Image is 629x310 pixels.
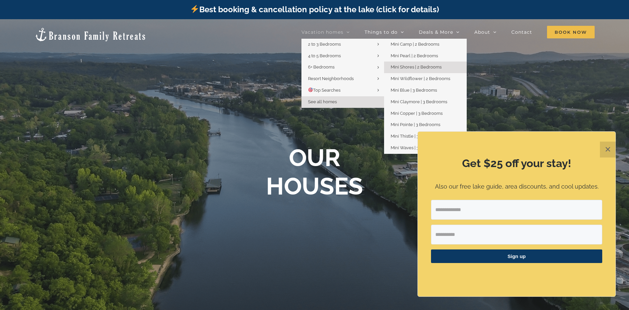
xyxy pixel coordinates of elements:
span: About [474,30,490,34]
a: Mini Copper | 3 Bedrooms [384,108,467,119]
a: Vacation homes [301,25,350,39]
span: 6+ Bedrooms [308,65,334,69]
a: Mini Shores | 2 Bedrooms [384,62,467,73]
span: Mini Copper | 3 Bedrooms [391,111,443,116]
a: Contact [511,25,532,39]
a: About [474,25,496,39]
nav: Main Menu [301,25,595,39]
span: Resort Neighborhoods [308,76,354,81]
a: 🎯Top Searches [301,85,384,96]
a: 2 to 3 Bedrooms [301,39,384,50]
a: Things to do [365,25,404,39]
a: Mini Wildflower | 2 Bedrooms [384,73,467,85]
span: Things to do [365,30,398,34]
span: Mini Pearl | 2 Bedrooms [391,53,438,58]
h2: Get $25 off your stay! [431,156,602,171]
a: 6+ Bedrooms [301,62,384,73]
button: Sign up [431,249,602,263]
span: Top Searches [308,88,340,93]
a: Mini Waves | 3 Bedrooms [384,142,467,154]
input: First Name [431,225,602,244]
span: Mini Blue | 3 Bedrooms [391,88,437,93]
span: Vacation homes [301,30,343,34]
a: Mini Claymore | 3 Bedrooms [384,96,467,108]
a: Book Now [547,25,595,39]
span: See all homes [308,99,337,104]
input: Email Address [431,200,602,220]
a: Deals & More [419,25,459,39]
span: Mini Pointe | 3 Bedrooms [391,122,440,127]
a: See all homes [301,96,384,108]
span: 4 to 5 Bedrooms [308,53,341,58]
span: Deals & More [419,30,453,34]
span: Mini Thistle | 3 Bedrooms [391,134,441,139]
span: Contact [511,30,532,34]
span: Mini Wildflower | 2 Bedrooms [391,76,450,81]
img: Branson Family Retreats Logo [34,27,146,42]
img: ⚡️ [191,5,199,13]
a: 4 to 5 Bedrooms [301,50,384,62]
a: Mini Pointe | 3 Bedrooms [384,119,467,131]
span: Mini Shores | 2 Bedrooms [391,65,442,69]
p: ​ [431,271,602,278]
span: Mini Claymore | 3 Bedrooms [391,99,447,104]
span: Mini Camp | 2 Bedrooms [391,42,439,47]
b: OUR HOUSES [266,144,363,200]
a: Mini Thistle | 3 Bedrooms [384,131,467,142]
a: Mini Blue | 3 Bedrooms [384,85,467,96]
a: Best booking & cancellation policy at the lake (click for details) [190,5,439,14]
img: 🎯 [308,88,313,92]
button: Close [600,142,616,157]
p: Also our free lake guide, area discounts, and cool updates. [431,182,602,192]
a: Mini Pearl | 2 Bedrooms [384,50,467,62]
a: Resort Neighborhoods [301,73,384,85]
span: 2 to 3 Bedrooms [308,42,341,47]
span: Book Now [547,26,595,38]
a: Mini Camp | 2 Bedrooms [384,39,467,50]
span: Mini Waves | 3 Bedrooms [391,145,441,150]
